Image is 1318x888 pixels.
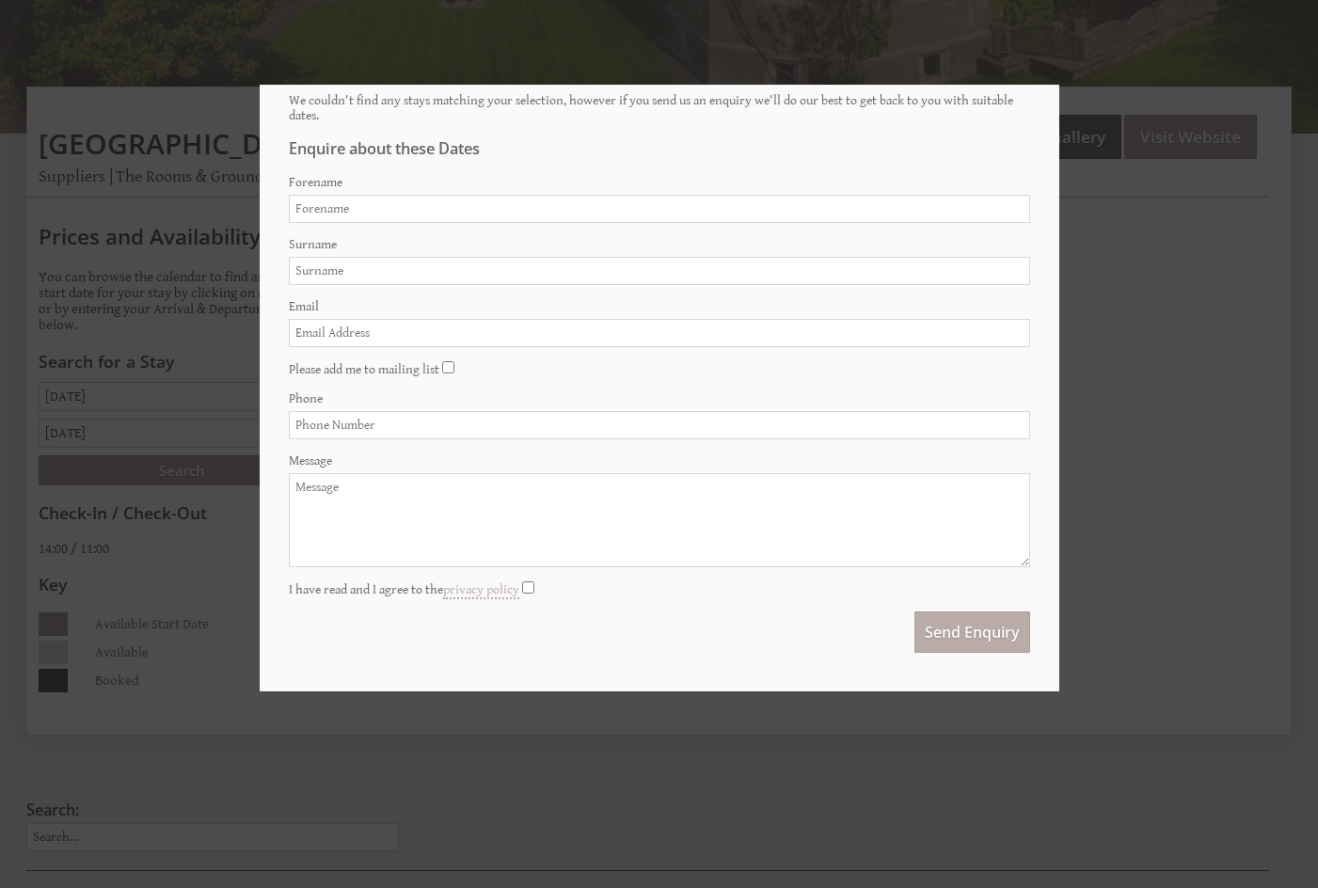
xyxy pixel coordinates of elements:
[289,237,1030,252] label: Surname
[914,611,1030,653] button: Send Enquiry
[443,582,519,599] a: privacy policy
[289,138,1030,159] h3: Enquire about these Dates
[289,391,1030,406] label: Phone
[289,453,1030,468] label: Message
[289,299,1030,314] label: Email
[289,582,519,597] label: I have read and I agree to the
[289,319,1030,347] input: Email Address
[289,195,1030,223] input: Forename
[289,93,1030,123] p: We couldn't find any stays matching your selection, however if you send us an enquiry we'll do ou...
[289,175,1030,190] label: Forename
[289,411,1030,439] input: Phone Number
[289,257,1030,285] input: Surname
[289,362,439,377] label: Please add me to mailing list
